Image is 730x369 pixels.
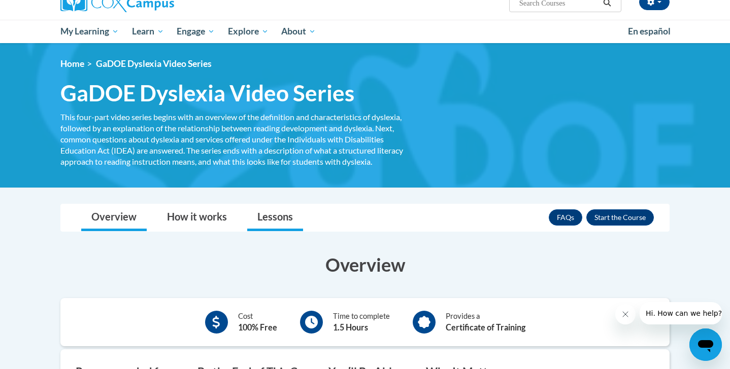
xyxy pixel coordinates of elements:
[60,58,84,69] a: Home
[60,252,670,277] h3: Overview
[60,112,411,167] div: This four-part video series begins with an overview of the definition and characteristics of dysl...
[45,20,685,43] div: Main menu
[125,20,171,43] a: Learn
[228,25,269,38] span: Explore
[281,25,316,38] span: About
[247,204,303,231] a: Lessons
[221,20,275,43] a: Explore
[54,20,125,43] a: My Learning
[628,26,671,36] span: En español
[238,311,277,334] div: Cost
[549,209,582,226] a: FAQs
[81,204,147,231] a: Overview
[586,209,654,226] button: Enroll
[275,20,323,43] a: About
[170,20,221,43] a: Engage
[640,302,722,324] iframe: Message from company
[132,25,164,38] span: Learn
[446,311,525,334] div: Provides a
[333,311,390,334] div: Time to complete
[177,25,215,38] span: Engage
[157,204,237,231] a: How it works
[238,322,277,332] b: 100% Free
[446,322,525,332] b: Certificate of Training
[689,328,722,361] iframe: Button to launch messaging window
[60,80,354,106] span: GaDOE Dyslexia Video Series
[333,322,368,332] b: 1.5 Hours
[60,25,119,38] span: My Learning
[621,21,677,42] a: En español
[615,304,636,324] iframe: Close message
[96,58,212,69] span: GaDOE Dyslexia Video Series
